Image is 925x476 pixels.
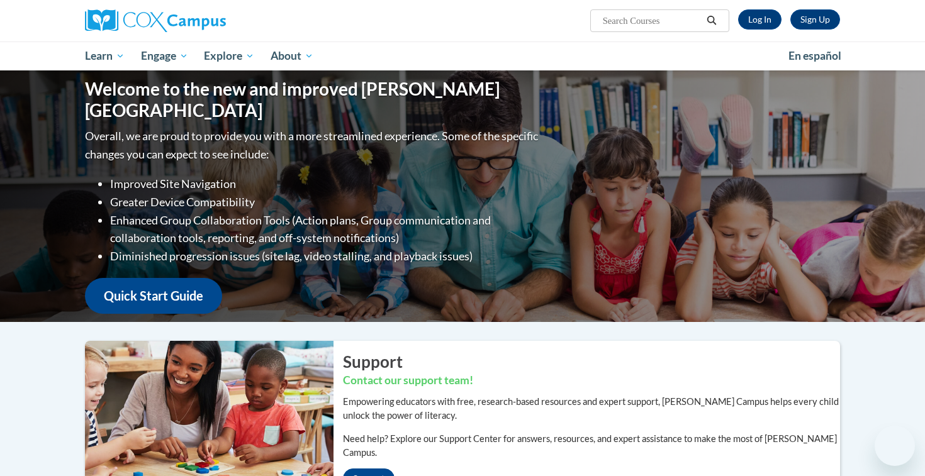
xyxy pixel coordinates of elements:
input: Search Courses [602,13,702,28]
a: Learn [77,42,133,70]
div: Main menu [66,42,859,70]
p: Empowering educators with free, research-based resources and expert support, [PERSON_NAME] Campus... [343,395,840,423]
button: Search [702,13,721,28]
li: Greater Device Compatibility [110,193,541,211]
span: About [271,48,313,64]
a: Quick Start Guide [85,278,222,314]
a: Log In [738,9,782,30]
a: En español [780,43,849,69]
h2: Support [343,350,840,373]
h3: Contact our support team! [343,373,840,389]
a: Register [790,9,840,30]
span: En español [788,49,841,62]
a: Engage [133,42,196,70]
a: Explore [196,42,262,70]
p: Overall, we are proud to provide you with a more streamlined experience. Some of the specific cha... [85,127,541,163]
img: Cox Campus [85,9,226,32]
a: About [262,42,322,70]
iframe: Button to launch messaging window [875,426,915,466]
span: Engage [141,48,188,64]
span: Learn [85,48,125,64]
h1: Welcome to the new and improved [PERSON_NAME][GEOGRAPHIC_DATA] [85,79,541,121]
li: Improved Site Navigation [110,175,541,193]
p: Need help? Explore our Support Center for answers, resources, and expert assistance to make the m... [343,432,840,460]
li: Diminished progression issues (site lag, video stalling, and playback issues) [110,247,541,265]
span: Explore [204,48,254,64]
li: Enhanced Group Collaboration Tools (Action plans, Group communication and collaboration tools, re... [110,211,541,248]
a: Cox Campus [85,9,324,32]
